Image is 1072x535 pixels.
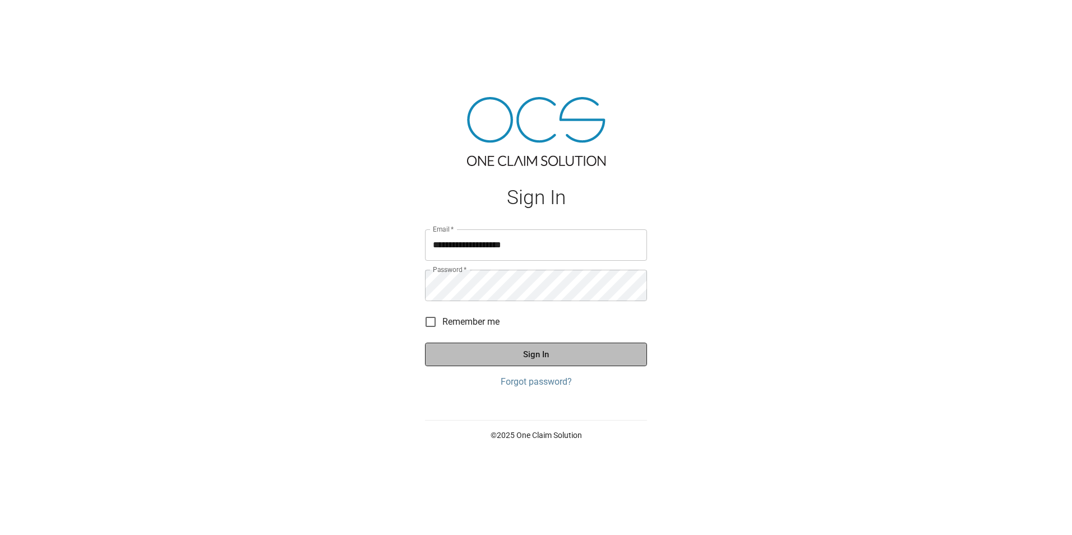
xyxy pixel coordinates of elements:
[442,315,500,329] span: Remember me
[433,224,454,234] label: Email
[425,430,647,441] p: © 2025 One Claim Solution
[467,97,606,166] img: ocs-logo-tra.png
[433,265,466,274] label: Password
[425,186,647,209] h1: Sign In
[13,7,58,29] img: ocs-logo-white-transparent.png
[425,375,647,389] a: Forgot password?
[425,343,647,366] button: Sign In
